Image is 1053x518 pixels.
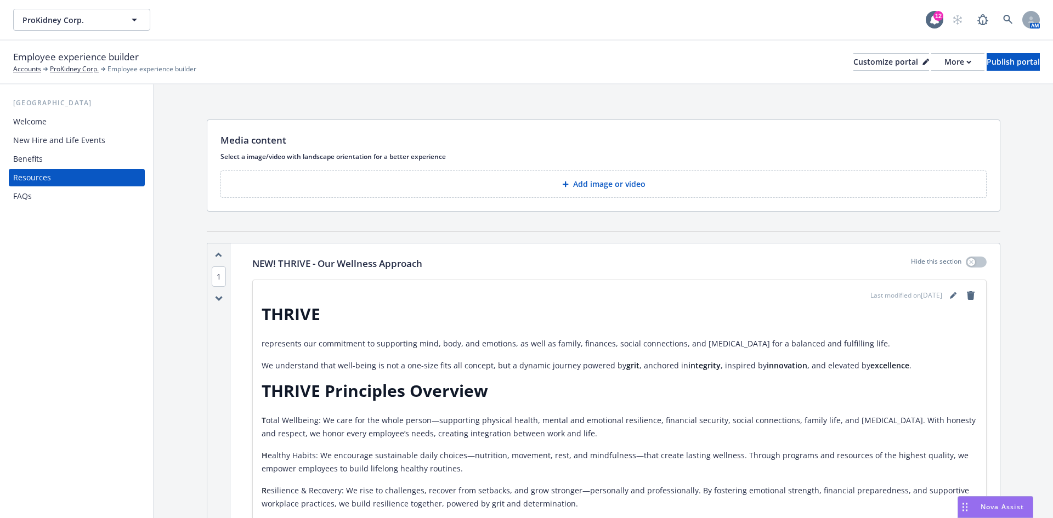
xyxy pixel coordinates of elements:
span: ProKidney Corp. [22,14,117,26]
a: New Hire and Life Events [9,132,145,149]
div: 12 [933,11,943,21]
a: FAQs [9,187,145,205]
strong: R [262,485,267,496]
button: ProKidney Corp. [13,9,150,31]
div: Customize portal [853,54,929,70]
strong: innovation [767,360,807,371]
span: Employee experience builder [13,50,139,64]
a: Welcome [9,113,145,130]
p: Add image or video [573,179,646,190]
a: Benefits [9,150,145,168]
p: NEW! THRIVE - Our Wellness Approach [252,257,422,271]
a: ProKidney Corp. [50,64,99,74]
span: Last modified on [DATE] [870,291,942,300]
p: represents our commitment to supporting mind, body, and emotions, as well as family, finances, so... [262,337,977,350]
p: Select a image/video with landscape orientation for a better experience [220,152,987,161]
span: 1 [212,266,226,287]
p: otal Wellbeing: We care for the whole person—supporting physical health, mental and emotional res... [262,414,977,440]
strong: H [262,450,268,460]
a: Resources [9,169,145,186]
div: Drag to move [958,497,972,517]
a: remove [964,289,977,302]
p: We understand that well-being is not a one-size fits all concept, but a dynamic journey powered b... [262,359,977,372]
strong: integrity [688,360,721,371]
span: Nova Assist [981,502,1024,511]
a: Search [997,9,1019,31]
button: More [931,53,984,71]
button: Nova Assist [958,496,1033,518]
p: ealthy Habits: We encourage sustainable daily choices—nutrition, movement, rest, and mindfulness—... [262,449,977,475]
div: FAQs [13,187,32,205]
div: [GEOGRAPHIC_DATA] [9,98,145,109]
a: Start snowing [947,9,969,31]
strong: THRIVE Principles Overview [262,379,488,402]
button: Publish portal [987,53,1040,71]
div: New Hire and Life Events [13,132,105,149]
div: More [944,54,971,70]
strong: THRIVE [262,303,320,325]
a: editPencil [947,289,960,302]
strong: T [262,415,266,425]
p: Media content [220,133,286,147]
div: Publish portal [987,54,1040,70]
a: Accounts [13,64,41,74]
div: Benefits [13,150,43,168]
span: Employee experience builder [107,64,196,74]
div: Resources [13,169,51,186]
strong: excellence [870,360,909,371]
a: Report a Bug [972,9,994,31]
button: Customize portal [853,53,929,71]
button: 1 [212,271,226,282]
button: Add image or video [220,170,987,198]
p: Hide this section [911,257,961,271]
div: Welcome [13,113,47,130]
p: esilience & Recovery: We rise to challenges, recover from setbacks, and grow stronger—personally ... [262,484,977,510]
strong: grit [626,360,639,371]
